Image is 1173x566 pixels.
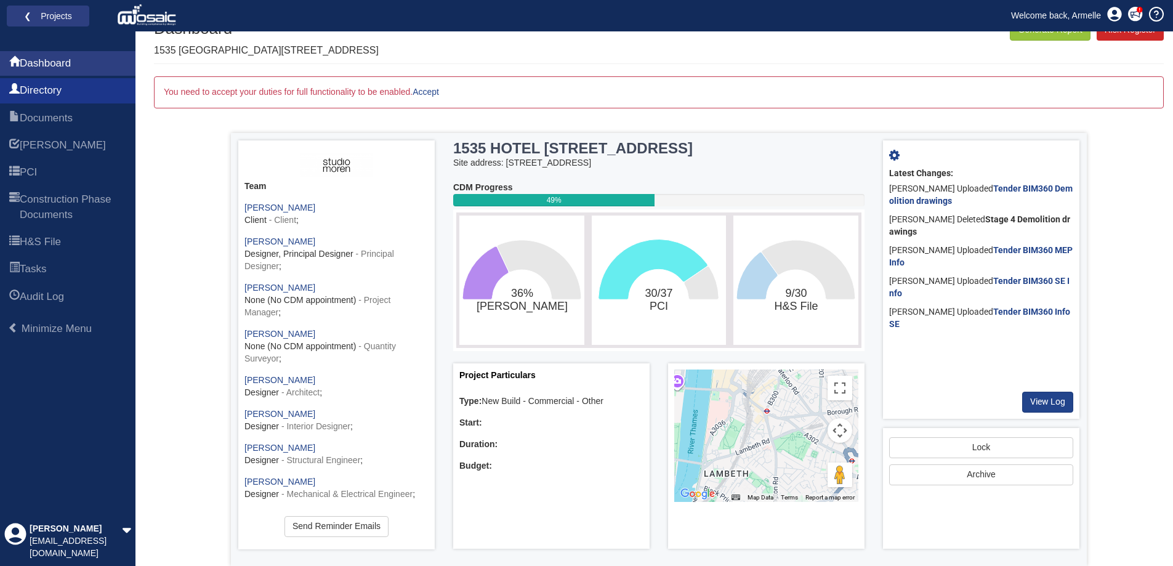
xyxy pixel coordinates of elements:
[244,202,429,227] div: ;
[677,486,718,502] a: Open this area in Google Maps (opens a new window)
[889,307,1070,329] a: Tender BIM360 Info SE
[20,289,64,304] span: Audit Log
[284,516,389,537] a: Send Reminder Emails
[281,455,360,465] span: - Structural Engineer
[781,494,798,501] a: Terms (opens in new tab)
[244,237,315,246] a: [PERSON_NAME]
[244,387,279,397] span: Designer
[281,489,413,499] span: - Mechanical & Electrical Engineer
[20,111,73,126] span: Documents
[244,477,315,487] a: [PERSON_NAME]
[244,329,315,339] a: [PERSON_NAME]
[459,418,482,427] b: Start:
[20,192,126,222] span: Construction Phase Documents
[269,215,296,225] span: - Client
[20,235,61,249] span: H&S File
[668,363,865,549] div: Project Location
[244,249,353,259] span: Designer, Principal Designer
[20,262,46,277] span: Tasks
[889,180,1073,211] div: [PERSON_NAME] Uploaded
[645,287,673,312] text: 30/37
[244,409,315,419] a: [PERSON_NAME]
[677,486,718,502] img: Google
[889,276,1070,298] a: Tender BIM360 SE Info
[15,8,81,24] a: ❮ Projects
[828,376,852,400] button: Toggle fullscreen view
[459,395,643,408] div: New Build - Commercial - Other
[8,323,18,333] span: Minimize Menu
[889,168,1073,180] div: Latest Changes:
[889,272,1073,303] div: [PERSON_NAME] Uploaded
[453,194,655,206] div: 49%
[889,184,1073,206] a: Tender BIM360 Demolition drawings
[244,236,429,273] div: ;
[9,262,20,277] span: Tasks
[20,56,71,71] span: Dashboard
[732,493,740,502] button: Keyboard shortcuts
[828,463,852,487] button: Drag Pegman onto the map to open Street View
[244,180,429,193] div: Team
[9,84,20,99] span: Directory
[20,138,106,153] span: HARI
[9,166,20,180] span: PCI
[453,182,865,194] div: CDM Progress
[244,295,356,305] span: None (No CDM appointment)
[30,523,122,535] div: [PERSON_NAME]
[1002,6,1110,25] a: Welcome back, Armelle
[774,300,818,312] tspan: H&S File
[281,387,320,397] span: - Architect
[244,203,315,212] a: [PERSON_NAME]
[20,83,62,98] span: Directory
[4,523,26,560] div: Profile
[889,241,1073,272] div: [PERSON_NAME] Uploaded
[828,418,852,443] button: Map camera controls
[9,235,20,250] span: H&S File
[9,111,20,126] span: Documents
[244,341,356,351] span: None (No CDM appointment)
[281,421,350,431] span: - Interior Designer
[244,328,429,365] div: ;
[1121,511,1164,557] iframe: Chat
[9,57,20,71] span: Dashboard
[244,282,429,319] div: ;
[9,193,20,223] span: Construction Phase Documents
[9,139,20,153] span: HARI
[889,211,1073,241] div: [PERSON_NAME] Deleted
[300,153,373,177] img: ASH3fIiKEy5lAAAAAElFTkSuQmCC
[9,290,20,305] span: Audit Log
[477,287,568,313] text: 36%
[244,489,279,499] span: Designer
[805,494,855,501] a: Report a map error
[1022,392,1073,413] a: View Log
[244,476,429,501] div: ;
[650,300,668,312] tspan: PCI
[889,303,1073,334] div: [PERSON_NAME] Uploaded
[154,44,379,58] p: 1535 [GEOGRAPHIC_DATA][STREET_ADDRESS]
[889,464,1073,485] button: Archive
[774,287,818,312] text: 9/30
[413,87,439,97] a: Accept
[244,455,279,465] span: Designer
[453,140,793,156] h3: 1535 HOTEL [STREET_ADDRESS]
[154,76,1164,108] div: You need to accept your duties for full functionality to be enabled.
[736,219,855,342] svg: 9/30​H&S File
[22,323,92,334] span: Minimize Menu
[459,370,536,380] a: Project Particulars
[117,3,179,28] img: logo_white.png
[595,219,722,342] svg: 30/37​PCI
[244,375,315,385] a: [PERSON_NAME]
[20,165,37,180] span: PCI
[889,214,1070,237] b: Stage 4 Demolition drawings
[889,437,1073,458] a: Lock
[889,245,1073,267] a: Tender BIM360 MEP Info
[244,408,429,433] div: ;
[462,219,581,342] svg: 36%​HARI
[459,396,482,406] b: Type:
[154,20,379,38] h1: Dashboard
[244,374,429,399] div: ;
[244,443,315,453] a: [PERSON_NAME]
